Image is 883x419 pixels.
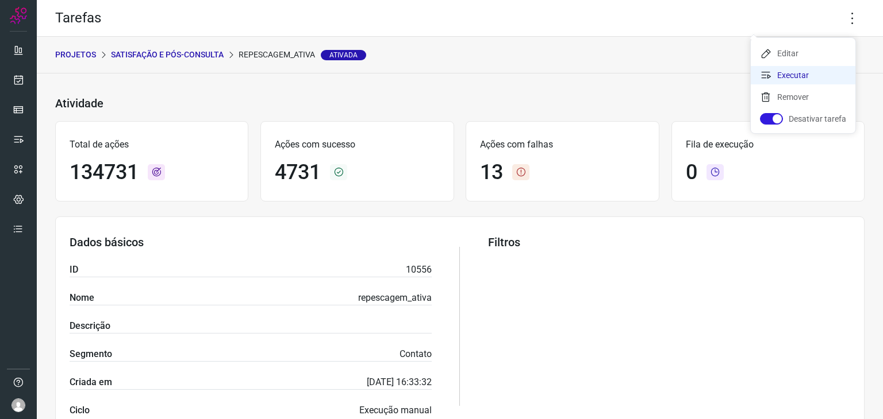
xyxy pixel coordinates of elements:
[70,263,78,277] label: ID
[55,96,103,110] h3: Atividade
[70,235,432,249] h3: Dados básicos
[11,398,25,412] img: avatar-user-boy.jpg
[70,138,234,152] p: Total de ações
[275,160,321,185] h1: 4731
[751,110,855,128] li: Desativar tarefa
[400,347,432,361] p: Contato
[367,375,432,389] p: [DATE] 16:33:32
[406,263,432,277] p: 10556
[480,138,644,152] p: Ações com falhas
[321,50,366,60] span: Ativada
[70,319,110,333] label: Descrição
[55,49,96,61] p: PROJETOS
[751,66,855,84] li: Executar
[239,49,366,61] p: repescagem_ativa
[275,138,439,152] p: Ações com sucesso
[751,88,855,106] li: Remover
[358,291,432,305] p: repescagem_ativa
[55,10,101,26] h2: Tarefas
[70,404,90,417] label: Ciclo
[480,160,503,185] h1: 13
[70,160,139,185] h1: 134731
[70,291,94,305] label: Nome
[359,404,432,417] p: Execução manual
[111,49,224,61] p: Satisfação e Pós-Consulta
[686,138,850,152] p: Fila de execução
[70,347,112,361] label: Segmento
[70,375,112,389] label: Criada em
[10,7,27,24] img: Logo
[751,44,855,63] li: Editar
[488,235,850,249] h3: Filtros
[686,160,697,185] h1: 0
